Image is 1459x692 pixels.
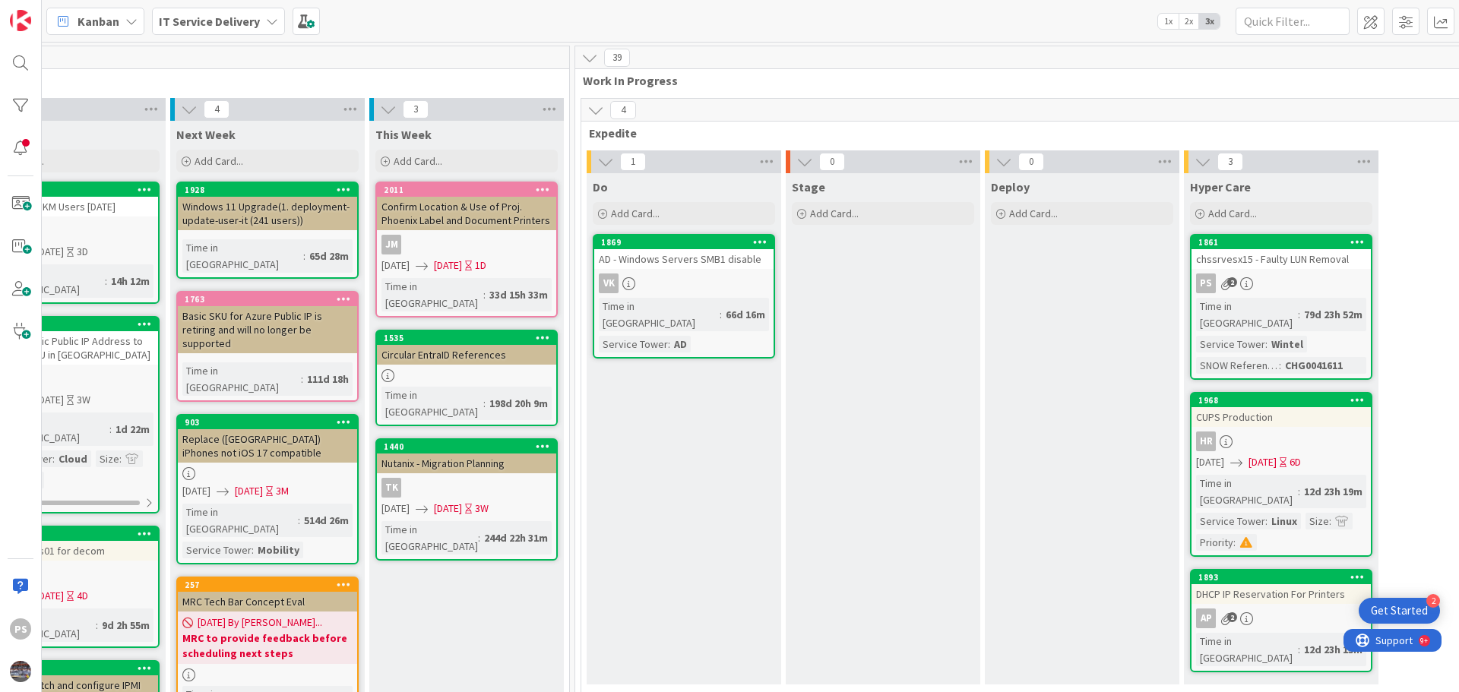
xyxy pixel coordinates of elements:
[10,10,31,31] img: Visit kanbanzone.com
[105,273,107,289] span: :
[1227,612,1237,622] span: 2
[1329,513,1331,529] span: :
[185,294,357,305] div: 1763
[1298,483,1300,500] span: :
[178,416,357,463] div: 903Replace ([GEOGRAPHIC_DATA]) iPhones not iOS 17 compatible
[1190,392,1372,557] a: 1968CUPS ProductionHR[DATE][DATE]6DTime in [GEOGRAPHIC_DATA]:12d 23h 19mService Tower:LinuxSize:P...
[303,371,353,387] div: 111d 18h
[722,306,769,323] div: 66d 16m
[593,234,775,359] a: 1869AD - Windows Servers SMB1 disableVKTime in [GEOGRAPHIC_DATA]:66d 16mService Tower:AD
[403,100,429,118] span: 3
[611,207,660,220] span: Add Card...
[377,440,556,453] div: 1440
[375,127,432,142] span: This Week
[604,49,630,67] span: 39
[1190,179,1251,194] span: Hyper Care
[159,14,260,29] b: IT Service Delivery
[119,450,122,467] span: :
[377,440,556,473] div: 1440Nutanix - Migration Planning
[1196,513,1265,529] div: Service Tower
[384,441,556,452] div: 1440
[1196,454,1224,470] span: [DATE]
[377,183,556,197] div: 2011
[195,154,243,168] span: Add Card...
[77,392,90,408] div: 3W
[381,501,410,517] span: [DATE]
[483,395,486,412] span: :
[55,450,91,467] div: Cloud
[298,512,300,529] span: :
[375,438,558,561] a: 1440Nutanix - Migration PlanningTK[DATE][DATE]3WTime in [GEOGRAPHIC_DATA]:244d 22h 31m
[381,521,478,555] div: Time in [GEOGRAPHIC_DATA]
[78,12,119,30] span: Kanban
[10,661,31,682] img: avatar
[486,395,552,412] div: 198d 20h 9m
[1199,14,1220,29] span: 3x
[377,331,556,365] div: 1535Circular EntraID References
[1196,273,1216,293] div: PS
[300,512,353,529] div: 514d 26m
[394,154,442,168] span: Add Card...
[594,235,774,269] div: 1869AD - Windows Servers SMB1 disable
[1192,407,1371,427] div: CUPS Production
[475,501,489,517] div: 3W
[434,258,462,273] span: [DATE]
[381,478,401,498] div: TK
[1192,235,1371,249] div: 1861
[1217,153,1243,171] span: 3
[384,185,556,195] div: 2011
[1196,336,1265,352] div: Service Tower
[594,235,774,249] div: 1869
[1265,336,1268,352] span: :
[1198,237,1371,248] div: 1861
[1281,357,1347,374] div: CHG0041611
[377,345,556,365] div: Circular EntraID References
[1233,534,1236,551] span: :
[178,292,357,306] div: 1763
[377,235,556,254] div: JM
[36,588,64,604] span: [DATE]
[1300,483,1366,500] div: 12d 23h 19m
[1196,431,1216,451] div: HR
[198,615,322,630] span: [DATE] By [PERSON_NAME]...
[1196,534,1233,551] div: Priority
[182,239,303,273] div: Time in [GEOGRAPHIC_DATA]
[178,183,357,197] div: 1928
[601,237,774,248] div: 1869
[377,183,556,230] div: 2011Confirm Location & Use of Proj. Phoenix Label and Document Printers
[1196,298,1298,331] div: Time in [GEOGRAPHIC_DATA]
[381,387,483,420] div: Time in [GEOGRAPHIC_DATA]
[1249,454,1277,470] span: [DATE]
[305,248,353,264] div: 65d 28m
[185,580,357,590] div: 257
[1192,431,1371,451] div: HR
[1359,598,1440,624] div: Open Get Started checklist, remaining modules: 2
[594,273,774,293] div: VK
[1190,569,1372,672] a: 1893DHCP IP Reservation For PrintersAPTime in [GEOGRAPHIC_DATA]:12d 23h 15m
[377,331,556,345] div: 1535
[96,450,119,467] div: Size
[1192,608,1371,628] div: AP
[1192,393,1371,427] div: 1968CUPS Production
[475,258,486,273] div: 1D
[303,248,305,264] span: :
[1300,306,1366,323] div: 79d 23h 52m
[178,592,357,611] div: MRC Tech Bar Concept Eval
[1196,475,1298,508] div: Time in [GEOGRAPHIC_DATA]
[599,336,668,352] div: Service Tower
[1192,584,1371,604] div: DHCP IP Reservation For Printers
[1290,454,1301,470] div: 6D
[668,336,670,352] span: :
[1190,234,1372,380] a: 1861chssrvesx15 - Faulty LUN RemovalPSTime in [GEOGRAPHIC_DATA]:79d 23h 52mService Tower:WintelSN...
[1268,336,1307,352] div: Wintel
[480,529,552,546] div: 244d 22h 31m
[32,2,69,21] span: Support
[792,179,825,194] span: Stage
[178,183,357,230] div: 1928Windows 11 Upgrade(1. deployment-update-user-it (241 users))
[182,630,353,661] b: MRC to provide feedback before scheduling next steps
[381,235,401,254] div: JM
[381,278,483,311] div: Time in [GEOGRAPHIC_DATA]
[301,371,303,387] span: :
[178,578,357,592] div: 257
[810,207,859,220] span: Add Card...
